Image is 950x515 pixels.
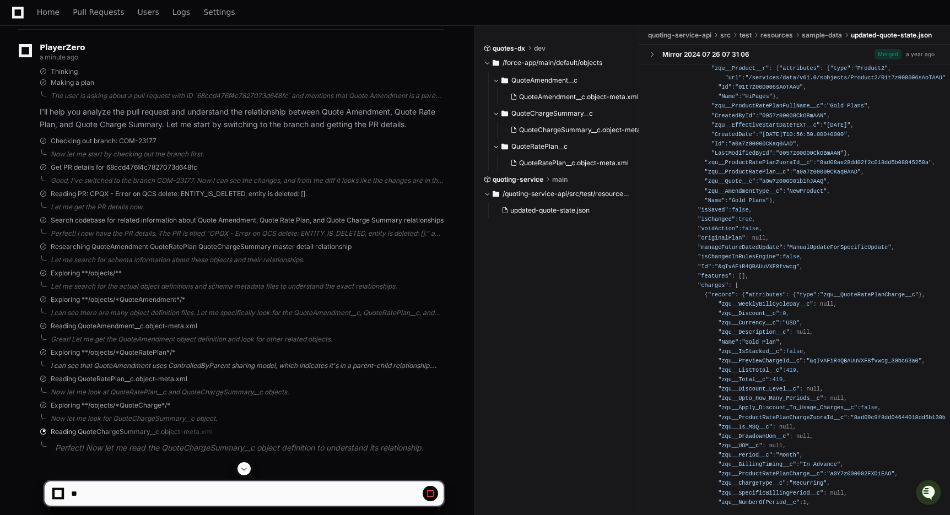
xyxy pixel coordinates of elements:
[782,442,786,449] span: ,
[11,137,29,155] img: Mohammad Monish
[11,120,74,129] div: Past conversations
[698,253,779,260] span: "isChangedInRulesEngine"
[847,150,850,156] span: ,
[51,269,122,278] span: Exploring **/objects/**
[793,424,796,430] span: ,
[51,163,197,172] span: Get PR details for 68ccd476f4c7827073d648fc
[718,386,800,392] span: "zqu__Discount_Level__c"
[776,93,779,100] span: ,
[698,282,728,289] span: "charges"
[718,424,773,430] span: "zqu__Is_MSQ__c"
[759,131,847,138] span: "[DATE]T10:56:50.000+0000"
[735,84,803,90] span: "01t7z000006sAoTAAU"
[34,148,89,156] span: [PERSON_NAME]
[803,84,806,90] span: ,
[782,253,800,260] span: false
[138,9,159,15] span: Users
[759,112,827,119] span: "0057z00000CkOBmAAN"
[11,11,33,33] img: PlayerZero
[711,112,755,119] span: "CreatedById"
[800,319,803,326] span: ,
[779,65,820,72] span: "attributes"
[705,197,725,204] span: "Name"
[922,291,925,298] span: ,
[830,65,851,72] span: "type"
[711,140,725,147] span: "Id"
[740,31,752,40] span: test
[51,229,444,238] div: Perfect! I now have the PR details. The PR is titled "CPQX - Error on QCS delete: ENTITY_IS_DELET...
[519,93,639,101] span: QuoteAmendment__c.object-meta.xml
[718,395,823,402] span: "zqu__Upto_How_Many_Periods__c"
[51,203,444,212] div: Let me get the PR details now.
[749,207,752,213] span: ,
[746,273,749,279] span: ,
[718,310,779,317] span: "zqu__Discount__c"
[861,404,878,411] span: false
[878,404,881,411] span: ,
[782,310,786,317] span: 0
[98,148,120,156] span: [DATE]
[493,187,499,200] svg: Directory
[40,44,85,51] span: PlayerZero
[820,291,919,298] span: "zqu__QuoteRatePlanCharge__c"
[718,93,738,100] span: "Name"
[827,102,867,109] span: "Gold Plans"
[493,105,640,122] button: QuoteChargeSummary__c
[171,118,201,131] button: See all
[782,319,800,326] span: "USD"
[705,159,813,166] span: "zqu__ProductRatePlanZuoraId__c"
[718,329,789,335] span: "zqu__Description__c"
[51,414,444,423] div: Now let me look for QuoteChargeSummary__c object.
[711,122,820,128] span: "zqu__EffectiveStartDateTEXT__c"
[718,319,779,326] span: "zqu__Currency__c"
[648,31,711,40] span: quoting-service-api
[51,256,444,264] div: Let me search for schema information about these objects and their relationships.
[51,216,444,225] span: Search codebase for related information about Quote Amendment, Quote Rate Plan, and Quote Charge ...
[711,65,769,72] span: "zqu__Product__r"
[718,339,738,345] span: "Name"
[728,140,796,147] span: "a0a7z00000CKaq0AAD"
[11,82,31,102] img: 1756235613930-3d25f9e4-fa56-45dd-b3ad-e072dfbd1548
[501,140,508,153] svg: Directory
[765,235,769,241] span: ,
[820,386,823,392] span: ,
[738,216,752,223] span: true
[705,188,783,194] span: "zqu__AmendmentType__c"
[506,122,642,138] button: QuoteChargeSummary__c.object-meta.xml
[172,9,190,15] span: Logs
[705,178,755,185] span: "zqu__Quote__c"
[51,388,444,397] div: Now let me look at QuoteRatePlan__c and QuoteChargeSummary__c objects.
[840,461,844,468] span: ,
[732,207,749,213] span: false
[203,9,235,15] span: Settings
[78,172,133,181] a: Powered byPylon
[827,112,830,119] span: ,
[711,131,755,138] span: "CreatedDate"
[718,348,782,355] span: "zqu__IsStacked__c"
[110,172,133,181] span: Pylon
[51,401,170,410] span: Exploring **/objects/*QuoteCharge*/*
[51,189,307,198] span: Reading PR: CPQX - Error on QCS delete: ENTITY_IS_DELETED, entity is deleted: [].
[708,291,735,298] span: "record"
[511,109,593,118] span: QuoteChargeSummary__c
[718,301,813,307] span: "zqu__WeeklyBillCycleDay__c"
[698,273,732,279] span: "features"
[51,176,444,185] div: Good, I've switched to the branch COM-23177. Now I can see the changes, and from the diff it look...
[776,150,844,156] span: "0057z00000CkOBmAAN"
[742,93,772,100] span: "HiPages"
[51,322,197,330] span: Reading QuoteAmendment__c.object-meta.xml
[698,263,711,270] span: "Id"
[746,291,786,298] span: "attributes"
[37,9,60,15] span: Home
[786,367,796,373] span: 419
[662,50,749,59] div: Mirror 2024 07 26 07 31 06
[718,376,769,383] span: "zqu__Total__c"
[501,74,508,87] svg: Directory
[493,138,640,155] button: QuoteRatePlan__c
[493,56,499,69] svg: Directory
[503,58,602,67] span: /force-app/main/default/objects
[51,242,352,251] span: Researching QuoteAmendment QuoteRatePlan QuoteChargeSummary master detail relationship
[506,155,633,171] button: QuoteRatePlan__c.object-meta.xml
[51,295,185,304] span: Exploring **/objects/*QuoteAmendment*/*
[875,49,902,59] span: Merged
